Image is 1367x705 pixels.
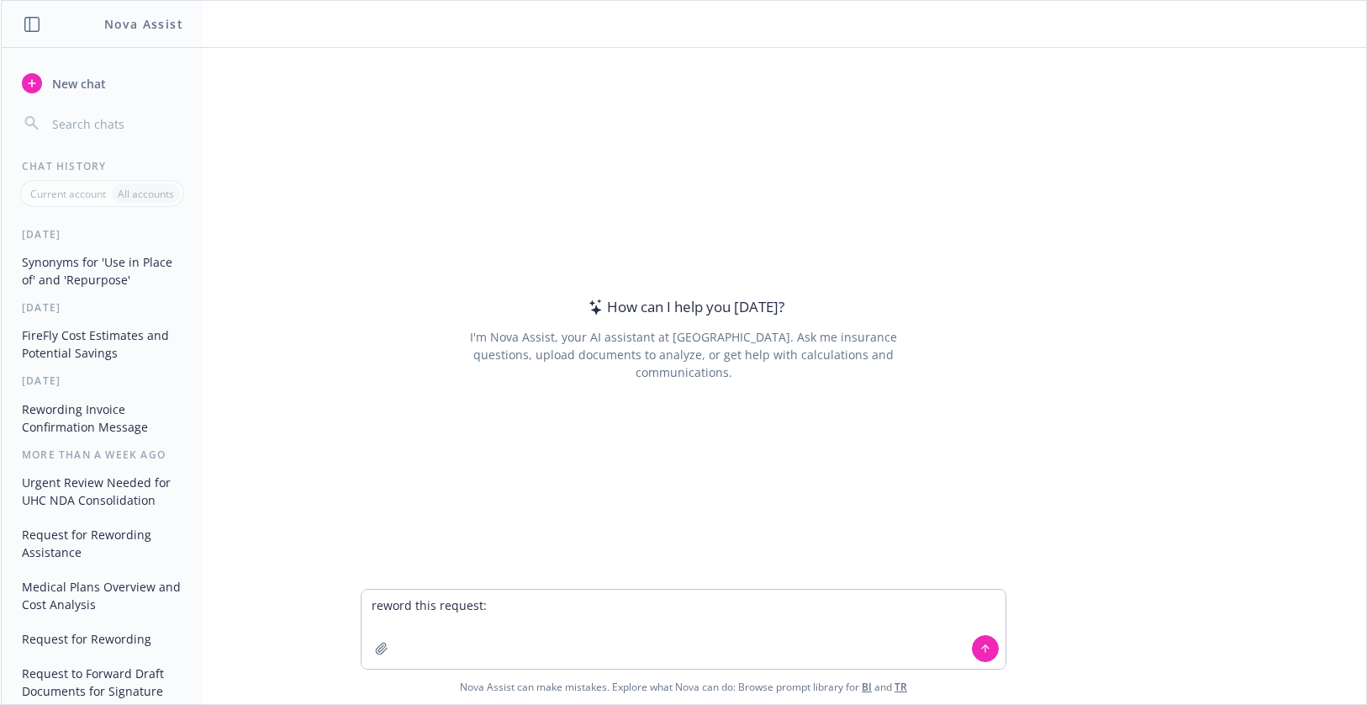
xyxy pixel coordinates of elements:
[2,227,203,241] div: [DATE]
[15,573,189,618] button: Medical Plans Overview and Cost Analysis
[30,187,106,201] p: Current account
[895,680,907,694] a: TR
[15,248,189,294] button: Synonyms for 'Use in Place of' and 'Repurpose'
[15,625,189,653] button: Request for Rewording
[15,660,189,705] button: Request to Forward Draft Documents for Signature
[2,300,203,315] div: [DATE]
[862,680,872,694] a: BI
[15,469,189,514] button: Urgent Review Needed for UHC NDA Consolidation
[2,448,203,462] div: More than a week ago
[15,321,189,367] button: FireFly Cost Estimates and Potential Savings
[2,159,203,173] div: Chat History
[118,187,174,201] p: All accounts
[446,328,920,381] div: I'm Nova Assist, your AI assistant at [GEOGRAPHIC_DATA]. Ask me insurance questions, upload docum...
[15,68,189,98] button: New chat
[583,296,784,318] div: How can I help you [DATE]?
[8,670,1359,704] span: Nova Assist can make mistakes. Explore what Nova can do: Browse prompt library for and
[15,395,189,441] button: Rewording Invoice Confirmation Message
[49,112,182,135] input: Search chats
[15,521,189,566] button: Request for Rewording Assistance
[362,590,1005,669] textarea: reword this request:
[104,15,183,33] h1: Nova Assist
[49,75,106,93] span: New chat
[2,374,203,388] div: [DATE]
